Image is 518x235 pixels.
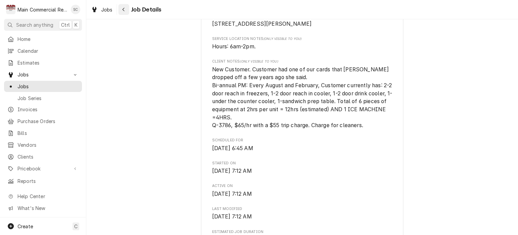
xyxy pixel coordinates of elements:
[18,47,79,54] span: Calendar
[212,213,393,221] span: Last Modified
[212,168,252,174] span: [DATE] 7:12 AM
[212,43,393,51] span: [object Object]
[212,13,393,28] div: Service Location
[71,5,80,14] div: SC
[4,81,82,92] a: Jobs
[71,5,80,14] div: Sharon Campbell's Avatar
[212,144,393,152] span: Scheduled For
[212,138,393,143] span: Scheduled For
[212,59,393,64] span: Client Notes
[212,43,256,50] span: Hours: 6am-2pm.
[212,183,393,198] div: Active On
[212,145,253,151] span: [DATE] 6:45 AM
[212,36,393,51] div: [object Object]
[212,167,393,175] span: Started On
[240,60,278,63] span: (Only Visible to You)
[88,4,115,15] a: Jobs
[212,206,393,212] span: Last Modified
[18,71,68,78] span: Jobs
[212,66,394,128] span: New Customer. Customer had one of our cards that [PERSON_NAME] dropped off a few years ago she sa...
[4,163,82,174] a: Go to Pricebook
[18,106,79,113] span: Invoices
[212,191,252,197] span: [DATE] 7:12 AM
[18,6,67,13] div: Main Commercial Refrigeration Service
[16,21,53,28] span: Search anything
[18,165,68,172] span: Pricebook
[4,151,82,162] a: Clients
[75,21,78,28] span: K
[18,118,79,125] span: Purchase Orders
[18,178,79,185] span: Reports
[4,69,82,80] a: Go to Jobs
[4,203,82,214] a: Go to What's New
[18,205,78,212] span: What's New
[212,229,393,235] span: Estimated Job Duration
[212,66,393,130] span: [object Object]
[212,20,393,28] span: Service Location
[212,59,393,129] div: [object Object]
[61,21,70,28] span: Ctrl
[4,33,82,45] a: Home
[4,45,82,56] a: Calendar
[4,139,82,150] a: Vendors
[212,138,393,152] div: Scheduled For
[101,6,113,13] span: Jobs
[18,193,78,200] span: Help Center
[4,191,82,202] a: Go to Help Center
[18,83,79,90] span: Jobs
[212,161,393,166] span: Started On
[4,116,82,127] a: Purchase Orders
[4,93,82,104] a: Job Series
[212,21,312,27] span: [STREET_ADDRESS][PERSON_NAME]
[212,206,393,221] div: Last Modified
[4,19,82,31] button: Search anythingCtrlK
[18,153,79,160] span: Clients
[212,213,252,220] span: [DATE] 7:12 AM
[6,5,16,14] div: M
[18,224,33,229] span: Create
[74,223,78,230] span: C
[4,104,82,115] a: Invoices
[118,4,129,15] button: Navigate back
[18,36,79,43] span: Home
[18,59,79,66] span: Estimates
[212,161,393,175] div: Started On
[212,190,393,198] span: Active On
[6,5,16,14] div: Main Commercial Refrigeration Service's Avatar
[4,57,82,68] a: Estimates
[263,37,301,41] span: (Only Visible to You)
[4,175,82,187] a: Reports
[4,127,82,139] a: Bills
[212,36,393,42] span: Service Location Notes
[18,95,79,102] span: Job Series
[212,183,393,189] span: Active On
[129,5,162,14] span: Job Details
[18,130,79,137] span: Bills
[18,141,79,148] span: Vendors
